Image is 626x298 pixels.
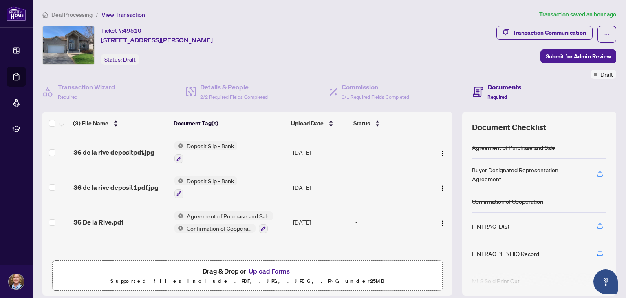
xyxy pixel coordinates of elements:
[487,82,521,92] h4: Documents
[73,217,123,227] span: 36 De la Rive.pdf
[436,146,449,159] button: Logo
[472,222,509,231] div: FINTRAC ID(s)
[539,10,616,19] article: Transaction saved an hour ago
[439,185,446,191] img: Logo
[174,176,183,185] img: Status Icon
[70,112,170,135] th: (3) File Name
[593,269,618,294] button: Open asap
[350,112,428,135] th: Status
[472,143,555,152] div: Agreement of Purchase and Sale
[472,122,546,133] span: Document Checklist
[101,26,141,35] div: Ticket #:
[7,6,26,21] img: logo
[96,10,98,19] li: /
[439,150,446,157] img: Logo
[53,261,442,291] span: Drag & Drop orUpload FormsSupported files include .PDF, .JPG, .JPEG, .PNG under25MB
[546,50,611,63] span: Submit for Admin Review
[174,224,183,233] img: Status Icon
[604,31,610,37] span: ellipsis
[355,218,427,227] div: -
[174,176,237,198] button: Status IconDeposit Slip - Bank
[183,211,273,220] span: Agreement of Purchase and Sale
[101,54,139,65] div: Status:
[487,94,507,100] span: Required
[472,197,543,206] div: Confirmation of Cooperation
[101,11,145,18] span: View Transaction
[472,249,539,258] div: FINTRAC PEP/HIO Record
[174,141,183,150] img: Status Icon
[42,12,48,18] span: home
[246,266,292,276] button: Upload Forms
[9,274,24,289] img: Profile Icon
[57,276,437,286] p: Supported files include .PDF, .JPG, .JPEG, .PNG under 25 MB
[51,11,93,18] span: Deal Processing
[101,35,213,45] span: [STREET_ADDRESS][PERSON_NAME]
[290,170,352,205] td: [DATE]
[342,94,409,100] span: 0/1 Required Fields Completed
[58,94,77,100] span: Required
[355,148,427,157] div: -
[353,119,370,128] span: Status
[43,26,94,64] img: IMG-X12348760_1.jpg
[174,211,273,234] button: Status IconAgreement of Purchase and SaleStatus IconConfirmation of Cooperation
[123,56,136,63] span: Draft
[290,135,352,170] td: [DATE]
[183,141,237,150] span: Deposit Slip - Bank
[600,70,613,79] span: Draft
[58,82,115,92] h4: Transaction Wizard
[73,182,159,192] span: 36 de la rive deposit1pdf.jpg
[203,266,292,276] span: Drag & Drop or
[290,205,352,240] td: [DATE]
[540,49,616,63] button: Submit for Admin Review
[170,112,288,135] th: Document Tag(s)
[472,165,587,183] div: Buyer Designated Representation Agreement
[200,94,268,100] span: 2/2 Required Fields Completed
[436,216,449,229] button: Logo
[496,26,593,40] button: Transaction Communication
[174,141,237,163] button: Status IconDeposit Slip - Bank
[123,27,141,34] span: 49510
[288,112,350,135] th: Upload Date
[342,82,409,92] h4: Commission
[439,220,446,227] img: Logo
[355,183,427,192] div: -
[513,26,586,39] div: Transaction Communication
[200,82,268,92] h4: Details & People
[174,211,183,220] img: Status Icon
[73,147,154,157] span: 36 de la rive depositpdf.jpg
[183,224,256,233] span: Confirmation of Cooperation
[183,176,237,185] span: Deposit Slip - Bank
[436,181,449,194] button: Logo
[73,119,108,128] span: (3) File Name
[291,119,324,128] span: Upload Date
